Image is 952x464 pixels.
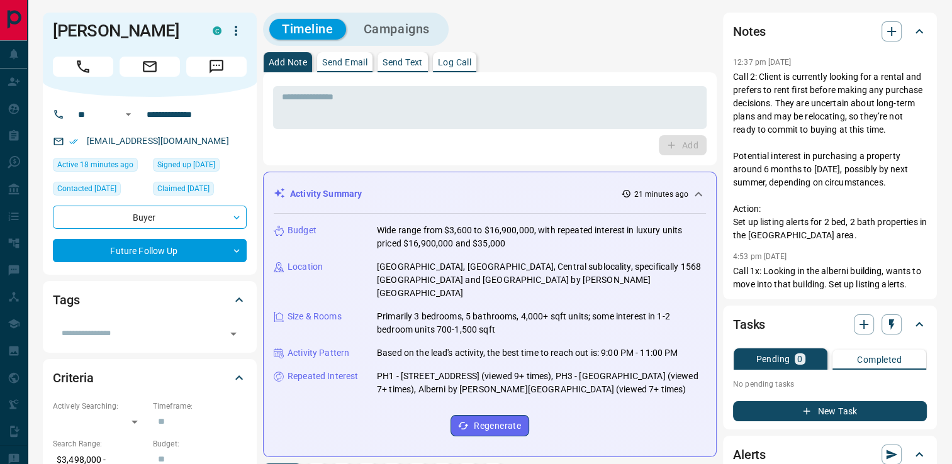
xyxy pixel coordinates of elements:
[53,206,247,229] div: Buyer
[733,16,927,47] div: Notes
[383,58,423,67] p: Send Text
[451,415,529,436] button: Regenerate
[288,260,323,273] p: Location
[733,265,927,291] p: Call 1x: Looking in the alberni building, wants to move into that building. Set up listing alerts.
[87,136,229,146] a: [EMAIL_ADDRESS][DOMAIN_NAME]
[733,21,766,41] h2: Notes
[288,310,342,323] p: Size & Rooms
[269,58,307,67] p: Add Note
[57,182,116,195] span: Contacted [DATE]
[377,346,678,360] p: Based on the lead's activity, the best time to reach out is: 9:00 PM - 11:00 PM
[733,314,765,334] h2: Tasks
[120,57,180,77] span: Email
[53,285,247,315] div: Tags
[797,355,802,363] p: 0
[157,158,215,171] span: Signed up [DATE]
[53,239,247,262] div: Future Follow Up
[733,375,927,394] p: No pending tasks
[269,19,346,40] button: Timeline
[121,107,136,122] button: Open
[756,355,790,363] p: Pending
[53,363,247,393] div: Criteria
[153,400,247,412] p: Timeframe:
[288,224,316,237] p: Budget
[322,58,367,67] p: Send Email
[69,137,78,146] svg: Email Verified
[290,187,362,201] p: Activity Summary
[153,182,247,199] div: Sun Sep 28 2025
[634,189,688,200] p: 21 minutes ago
[733,70,927,242] p: Call 2: Client is currently looking for a rental and prefers to rent first before making any purc...
[53,57,113,77] span: Call
[274,182,706,206] div: Activity Summary21 minutes ago
[53,158,147,175] div: Tue Oct 14 2025
[288,346,349,360] p: Activity Pattern
[53,368,94,388] h2: Criteria
[377,224,706,250] p: Wide range from $3,600 to $16,900,000, with repeated interest in luxury units priced $16,900,000 ...
[733,309,927,340] div: Tasks
[53,438,147,450] p: Search Range:
[53,290,79,310] h2: Tags
[377,310,706,336] p: Primarily 3 bedrooms, 5 bathrooms, 4,000+ sqft units; some interest in 1-2 bedroom units 700-1,50...
[57,158,133,171] span: Active 18 minutes ago
[153,158,247,175] div: Fri Sep 26 2025
[377,260,706,300] p: [GEOGRAPHIC_DATA], [GEOGRAPHIC_DATA], Central sublocality, specifically 1568 [GEOGRAPHIC_DATA] an...
[288,370,358,383] p: Repeated Interest
[53,182,147,199] div: Sun Sep 28 2025
[733,401,927,421] button: New Task
[53,400,147,412] p: Actively Searching:
[351,19,442,40] button: Campaigns
[213,26,221,35] div: condos.ca
[186,57,247,77] span: Message
[857,355,902,364] p: Completed
[733,58,791,67] p: 12:37 pm [DATE]
[377,370,706,396] p: PH1 - [STREET_ADDRESS] (viewed 9+ times), PH3 - [GEOGRAPHIC_DATA] (viewed 7+ times), Alberni by [...
[153,438,247,450] p: Budget:
[733,252,787,261] p: 4:53 pm [DATE]
[53,21,194,41] h1: [PERSON_NAME]
[438,58,471,67] p: Log Call
[225,325,242,343] button: Open
[157,182,210,195] span: Claimed [DATE]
